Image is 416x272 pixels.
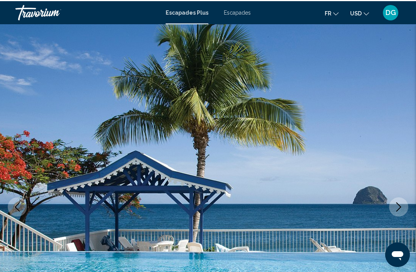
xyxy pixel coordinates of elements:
[15,4,158,19] a: Travorium
[386,8,396,15] span: DG
[385,241,410,266] iframe: Bouton de lancement de la fenêtre de messagerie
[8,196,27,215] button: Image précédente
[350,7,369,18] button: Changer de devise
[350,9,362,15] span: USD
[325,9,331,15] span: FR
[381,3,401,20] button: Menu utilisateur
[224,8,251,15] a: Escapades
[325,7,339,18] button: Changer de langue
[166,8,208,15] a: Escapades Plus
[389,196,408,215] button: Image suivante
